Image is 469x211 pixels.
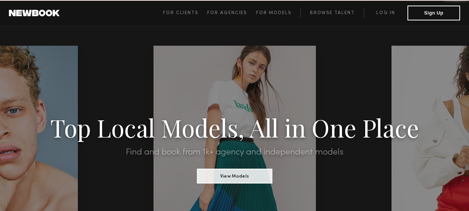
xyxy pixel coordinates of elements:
[256,9,301,17] a: For Models
[35,116,434,139] h1: Top Local Models, All in One Place
[364,9,407,17] a: Log in
[407,6,460,20] button: Sign Up
[256,11,291,15] span: For Models
[207,11,247,15] span: For Agencies
[300,9,364,17] a: Browse Talent
[197,171,272,179] a: View Models
[197,169,272,184] button: View Models
[163,11,198,15] span: For Clients
[207,9,256,17] a: For Agencies
[163,9,207,17] a: For Clients
[35,148,434,157] h2: Find and book from 1k+ agency and independent models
